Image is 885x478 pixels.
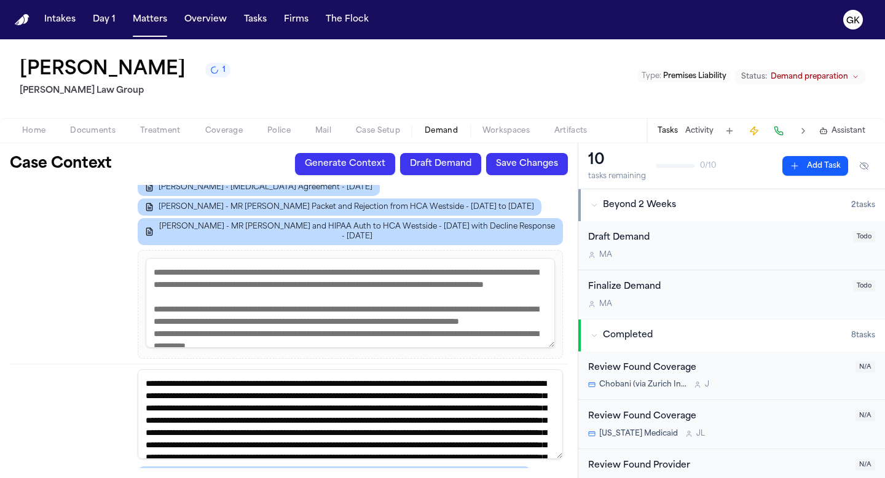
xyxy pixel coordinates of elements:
[735,69,865,84] button: Change status from Demand preparation
[205,63,230,77] button: 1 active task
[588,231,846,245] div: Draft Demand
[721,122,738,139] button: Add Task
[832,126,865,136] span: Assistant
[138,179,380,196] button: [PERSON_NAME] - [MEDICAL_DATA] Agreement - [DATE]
[554,126,588,136] span: Artifacts
[603,329,653,342] span: Completed
[295,153,395,175] button: Generate Context
[400,153,481,175] button: Draft Demand
[588,280,846,294] div: Finalize Demand
[315,126,331,136] span: Mail
[588,361,848,375] div: Review Found Coverage
[599,380,686,390] span: Chobani (via Zurich Insurance)
[700,161,716,171] span: 0 / 10
[578,400,885,449] div: Open task: Review Found Coverage
[20,59,186,81] button: Edit matter name
[15,14,29,26] a: Home
[663,72,726,80] span: Premises Liability
[853,156,875,176] button: Hide completed tasks (⌘⇧H)
[138,218,563,245] button: [PERSON_NAME] - MR [PERSON_NAME] and HIPAA Auth to HCA Westside - [DATE] with Decline Response - ...
[638,70,730,82] button: Edit Type: Premises Liability
[745,122,763,139] button: Create Immediate Task
[588,151,646,170] div: 10
[482,126,530,136] span: Workspaces
[425,126,458,136] span: Demand
[10,154,112,174] h1: Case Context
[782,156,848,176] button: Add Task
[578,319,885,351] button: Completed8tasks
[70,126,116,136] span: Documents
[855,410,875,421] span: N/A
[588,410,848,424] div: Review Found Coverage
[853,231,875,243] span: Todo
[578,351,885,401] div: Open task: Review Found Coverage
[222,65,226,75] span: 1
[741,72,767,82] span: Status:
[321,9,374,31] button: The Flock
[855,459,875,471] span: N/A
[578,270,885,319] div: Open task: Finalize Demand
[578,189,885,221] button: Beyond 2 Weeks2tasks
[642,72,661,80] span: Type :
[128,9,172,31] button: Matters
[599,429,678,439] span: [US_STATE] Medicaid
[851,331,875,340] span: 8 task s
[819,126,865,136] button: Assistant
[205,126,243,136] span: Coverage
[140,126,181,136] span: Treatment
[599,250,612,260] span: M A
[853,280,875,292] span: Todo
[179,9,232,31] button: Overview
[855,361,875,373] span: N/A
[15,14,29,26] img: Finch Logo
[138,198,541,216] button: [PERSON_NAME] - MR [PERSON_NAME] Packet and Rejection from HCA Westside - [DATE] to [DATE]
[279,9,313,31] button: Firms
[696,429,705,439] span: J L
[658,126,678,136] button: Tasks
[356,126,400,136] span: Case Setup
[267,126,291,136] span: Police
[685,126,714,136] button: Activity
[770,122,787,139] button: Make a Call
[88,9,120,31] button: Day 1
[486,153,568,175] button: Save Changes
[599,299,612,309] span: M A
[578,221,885,270] div: Open task: Draft Demand
[20,59,186,81] h1: [PERSON_NAME]
[603,199,676,211] span: Beyond 2 Weeks
[39,9,81,31] button: Intakes
[20,84,230,98] h2: [PERSON_NAME] Law Group
[588,171,646,181] div: tasks remaining
[705,380,709,390] span: J
[239,9,272,31] button: Tasks
[851,200,875,210] span: 2 task s
[22,126,45,136] span: Home
[771,72,848,82] span: Demand preparation
[588,459,848,473] div: Review Found Provider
